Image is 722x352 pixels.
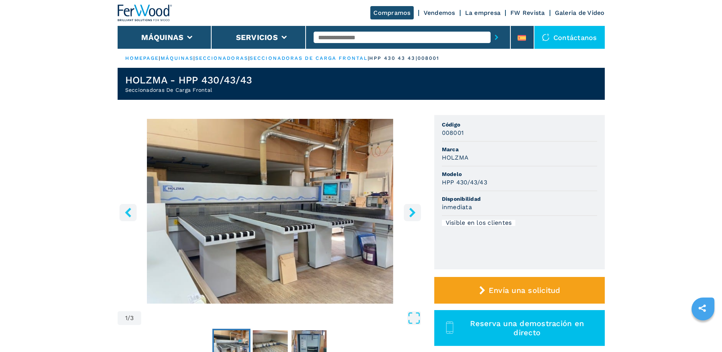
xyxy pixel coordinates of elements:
button: Servicios [236,33,278,42]
a: Compramos [370,6,413,19]
a: seccionadoras de carga frontal [250,55,368,61]
div: Go to Slide 1 [118,119,423,304]
span: 3 [130,315,134,321]
img: Seccionadoras De Carga Frontal HOLZMA HPP 430/43/43 [118,119,423,304]
img: Ferwood [118,5,172,21]
button: submit-button [491,29,502,46]
h3: 008001 [442,128,464,137]
h3: HPP 430/43/43 [442,178,487,187]
a: sharethis [693,299,712,318]
span: Marca [442,146,597,153]
span: Disponibilidad [442,195,597,203]
h3: inmediata [442,203,472,211]
span: | [248,55,250,61]
h3: HOLZMA [442,153,469,162]
a: máquinas [161,55,194,61]
span: | [159,55,160,61]
a: seccionadoras [195,55,248,61]
a: Galeria de Video [555,9,605,16]
div: Visible en los clientes [442,220,516,226]
span: Reserva una demostración en directo [458,319,596,337]
a: FW Revista [510,9,545,16]
img: Contáctanos [542,34,550,41]
span: Código [442,121,597,128]
p: hpp 430 43 43 | [369,55,417,62]
h1: HOLZMA - HPP 430/43/43 [125,74,252,86]
span: Modelo [442,170,597,178]
button: Máquinas [141,33,183,42]
a: La empresa [465,9,501,16]
span: 1 [125,315,128,321]
button: Reserva una demostración en directo [434,310,605,346]
h2: Seccionadoras De Carga Frontal [125,86,252,94]
p: 008001 [418,55,440,62]
span: | [193,55,195,61]
button: Envía una solicitud [434,277,605,304]
span: | [368,55,369,61]
span: Envía una solicitud [489,286,561,295]
a: HOMEPAGE [125,55,159,61]
button: right-button [404,204,421,221]
span: / [128,315,130,321]
a: Vendemos [424,9,455,16]
div: Contáctanos [534,26,605,49]
button: left-button [120,204,137,221]
button: Open Fullscreen [143,311,421,325]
